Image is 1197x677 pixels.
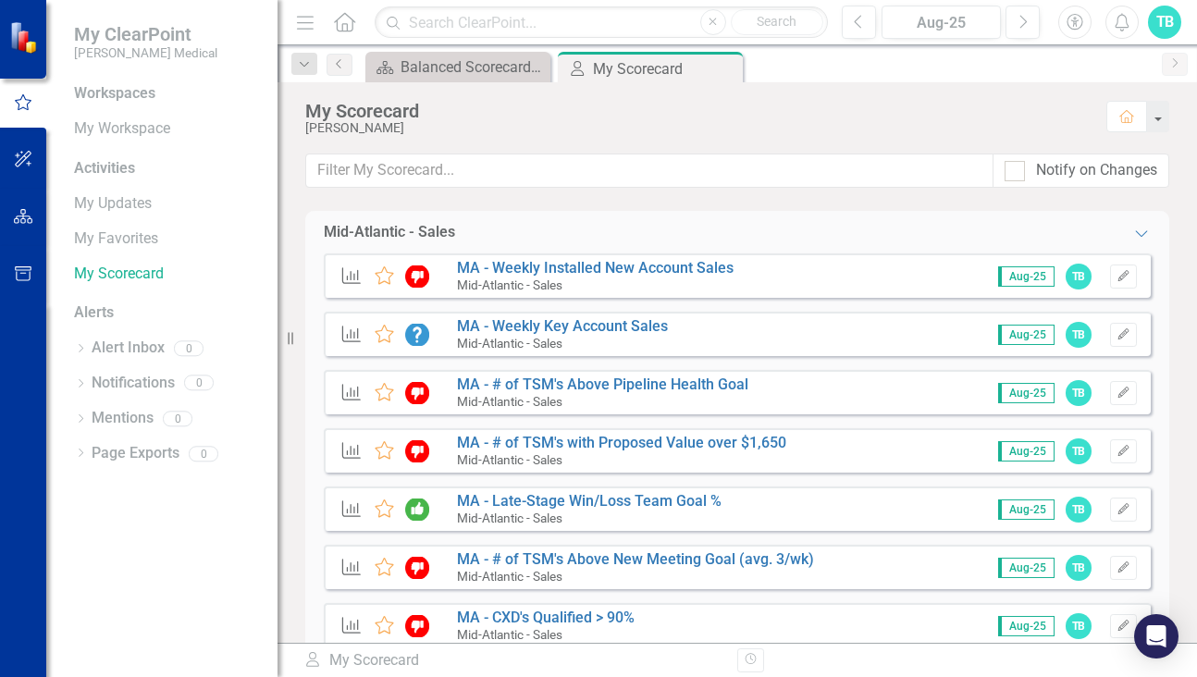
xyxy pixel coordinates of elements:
[74,83,155,105] div: Workspaces
[184,375,214,391] div: 0
[405,440,429,462] img: Below Target
[163,411,192,426] div: 0
[998,558,1055,578] span: Aug-25
[74,302,259,324] div: Alerts
[457,511,562,525] small: Mid-Atlantic - Sales
[457,609,635,626] a: MA - CXD's Qualified > 90%
[405,615,429,637] img: Below Target
[998,266,1055,287] span: Aug-25
[305,101,1088,121] div: My Scorecard
[405,265,429,288] img: Below Target
[457,569,562,584] small: Mid-Atlantic - Sales
[1036,160,1157,181] div: Notify on Changes
[9,21,42,54] img: ClearPoint Strategy
[1066,380,1092,406] div: TB
[1066,613,1092,639] div: TB
[303,650,723,671] div: My Scorecard
[1148,6,1181,39] button: TB
[1066,497,1092,523] div: TB
[74,23,217,45] span: My ClearPoint
[757,14,796,29] span: Search
[405,557,429,579] img: Below Target
[998,441,1055,462] span: Aug-25
[1066,438,1092,464] div: TB
[74,264,259,285] a: My Scorecard
[593,57,738,80] div: My Scorecard
[457,434,786,451] a: MA - # of TSM's with Proposed Value over $1,650
[457,317,668,335] a: MA - Weekly Key Account Sales
[1134,614,1178,659] div: Open Intercom Messenger
[92,373,175,394] a: Notifications
[305,154,993,188] input: Filter My Scorecard...
[888,12,994,34] div: Aug-25
[92,408,154,429] a: Mentions
[731,9,823,35] button: Search
[370,55,546,79] a: Balanced Scorecard Welcome Page
[457,550,814,568] a: MA - # of TSM's Above New Meeting Goal (avg. 3/wk)
[457,627,562,642] small: Mid-Atlantic - Sales
[405,324,429,346] img: No Information
[405,382,429,404] img: Below Target
[882,6,1001,39] button: Aug-25
[324,222,455,243] div: Mid-Atlantic - Sales
[92,338,165,359] a: Alert Inbox
[457,336,562,351] small: Mid-Atlantic - Sales
[74,118,259,140] a: My Workspace
[74,228,259,250] a: My Favorites
[405,499,429,521] img: On or Above Target
[998,383,1055,403] span: Aug-25
[375,6,828,39] input: Search ClearPoint...
[457,452,562,467] small: Mid-Atlantic - Sales
[1066,264,1092,289] div: TB
[998,325,1055,345] span: Aug-25
[1066,322,1092,348] div: TB
[1066,555,1092,581] div: TB
[457,394,562,409] small: Mid-Atlantic - Sales
[74,193,259,215] a: My Updates
[174,340,204,356] div: 0
[305,121,1088,135] div: [PERSON_NAME]
[457,259,734,277] a: MA - Weekly Installed New Account Sales
[401,55,546,79] div: Balanced Scorecard Welcome Page
[457,492,722,510] a: MA - Late-Stage Win/Loss Team Goal %
[457,277,562,292] small: Mid-Atlantic - Sales
[74,45,217,60] small: [PERSON_NAME] Medical
[189,446,218,462] div: 0
[998,616,1055,636] span: Aug-25
[74,158,259,179] div: Activities
[457,375,748,393] a: MA - # of TSM's Above Pipeline Health Goal
[92,443,179,464] a: Page Exports
[998,499,1055,520] span: Aug-25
